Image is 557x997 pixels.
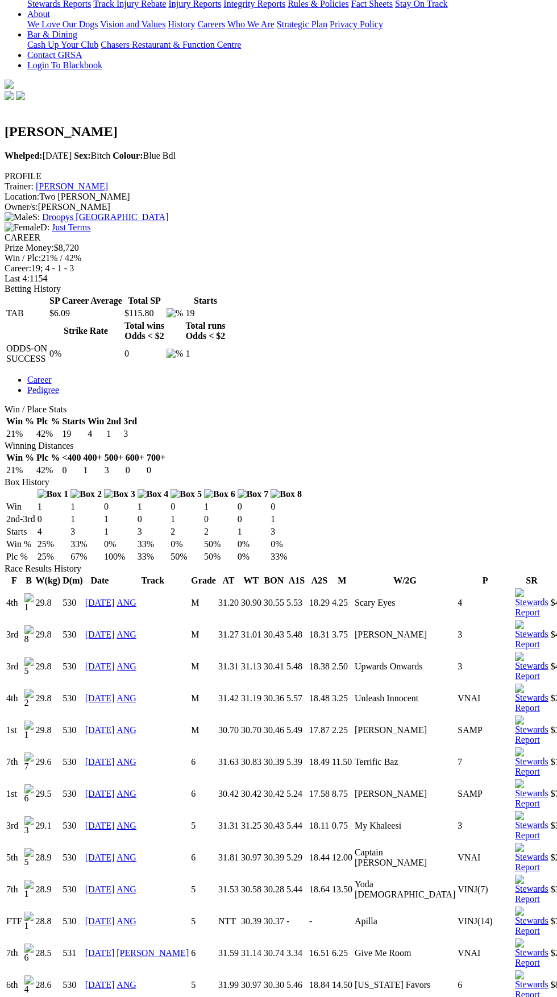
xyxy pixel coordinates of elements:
[85,598,115,607] a: [DATE]
[6,416,35,427] th: Win %
[218,651,239,682] td: 31.31
[85,725,115,735] a: [DATE]
[515,907,548,936] img: Stewards Report
[170,526,202,537] td: 2
[203,526,236,537] td: 2
[37,539,69,550] td: 25%
[170,551,202,562] td: 50%
[104,489,135,499] img: Box 3
[286,651,307,682] td: 5.48
[331,588,353,618] td: 4.25
[457,715,513,746] td: SAMP
[203,551,236,562] td: 50%
[85,789,115,799] a: [DATE]
[309,715,330,746] td: 17.87
[103,514,136,525] td: 1
[85,575,115,586] th: Date
[74,151,90,160] b: Sex:
[124,320,165,342] th: Total wins Odds < $2
[62,619,84,650] td: 530
[331,715,353,746] td: 2.25
[331,619,353,650] td: 3.75
[354,683,456,714] td: Unleash Innocent
[515,620,548,650] img: Stewards Report
[286,683,307,714] td: 5.57
[16,91,25,100] img: twitter.svg
[271,489,302,499] img: Box 8
[6,683,23,714] td: 4th
[197,19,225,29] a: Careers
[61,416,86,427] th: Starts
[331,651,353,682] td: 2.50
[27,40,98,49] a: Cash Up Your Club
[36,181,108,191] a: [PERSON_NAME]
[263,715,285,746] td: 30.46
[24,880,34,899] img: 1
[5,202,38,212] span: Owner/s:
[5,274,552,284] div: 1154
[52,222,90,232] a: Just Terms
[6,715,23,746] td: 1st
[6,651,23,682] td: 3rd
[61,428,86,440] td: 19
[35,588,61,618] td: 29.8
[117,948,189,958] a: [PERSON_NAME]
[87,416,105,427] th: Win
[240,588,262,618] td: 30.90
[5,124,552,139] h2: [PERSON_NAME]
[137,539,169,550] td: 33%
[85,630,115,639] a: [DATE]
[49,295,123,307] th: SP Career Average
[5,151,72,160] span: [DATE]
[5,192,39,201] span: Location:
[5,202,552,212] div: [PERSON_NAME]
[85,853,115,862] a: [DATE]
[263,683,285,714] td: 30.36
[237,551,269,562] td: 0%
[62,779,84,809] td: 530
[85,757,115,767] a: [DATE]
[6,539,36,550] td: Win %
[170,514,202,525] td: 1
[167,349,183,359] img: %
[6,619,23,650] td: 3rd
[35,619,61,650] td: 29.8
[5,564,552,574] div: Race Results History
[61,452,81,464] th: <400
[113,151,143,160] b: Colour:
[125,465,145,476] td: 0
[286,747,307,777] td: 5.39
[203,539,236,550] td: 50%
[277,19,327,29] a: Strategic Plan
[240,715,262,746] td: 30.70
[5,284,552,294] div: Betting History
[6,343,48,365] td: ODDS-ON SUCCESS
[70,526,102,537] td: 3
[270,526,302,537] td: 3
[117,916,136,926] a: ANG
[227,19,275,29] a: Who We Are
[331,747,353,777] td: 11.50
[83,452,103,464] th: 400+
[62,575,84,586] th: D(m)
[137,501,169,512] td: 1
[457,575,513,586] th: P
[117,630,136,639] a: ANG
[515,875,548,904] img: Stewards Report
[6,779,23,809] td: 1st
[125,452,145,464] th: 600+
[24,689,34,708] img: 2
[42,212,168,222] a: Droopys [GEOGRAPHIC_DATA]
[237,539,269,550] td: 0%
[27,50,82,60] a: Contact GRSA
[113,151,176,160] span: Blue Bdl
[6,308,48,319] td: TAB
[62,683,84,714] td: 530
[117,693,136,703] a: ANG
[270,514,302,525] td: 1
[190,747,217,777] td: 6
[37,514,69,525] td: 0
[61,465,81,476] td: 0
[27,19,552,30] div: About
[49,320,123,342] th: Strike Rate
